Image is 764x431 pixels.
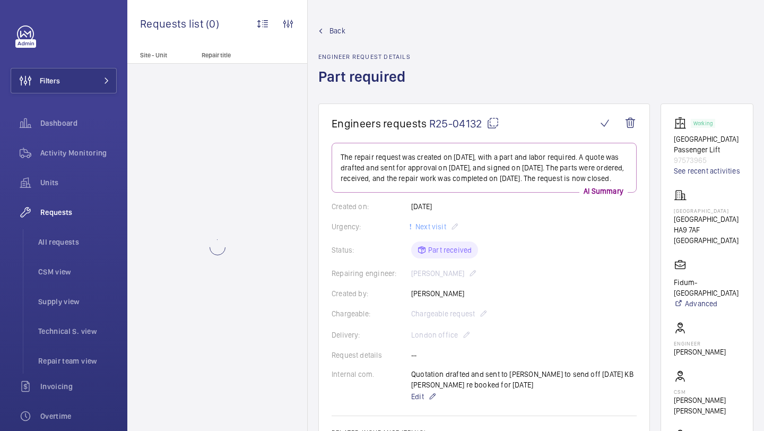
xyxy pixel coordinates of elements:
[674,208,740,214] p: [GEOGRAPHIC_DATA]
[40,177,117,188] span: Units
[140,17,206,30] span: Requests list
[40,75,60,86] span: Filters
[674,225,740,246] p: HA9 7AF [GEOGRAPHIC_DATA]
[329,25,345,36] span: Back
[38,356,117,366] span: Repair team view
[40,118,117,128] span: Dashboard
[674,298,740,309] a: Advanced
[40,381,117,392] span: Invoicing
[318,53,412,61] h2: Engineer request details
[579,186,628,196] p: AI Summary
[674,277,740,298] p: Fidum- [GEOGRAPHIC_DATA]
[674,389,740,395] p: CSM
[127,51,197,59] p: Site - Unit
[38,266,117,277] span: CSM view
[332,117,427,130] span: Engineers requests
[11,68,117,93] button: Filters
[40,148,117,158] span: Activity Monitoring
[38,237,117,247] span: All requests
[318,67,412,104] h1: Part required
[674,134,740,155] p: [GEOGRAPHIC_DATA] Passenger Lift
[341,152,628,184] p: The repair request was created on [DATE], with a part and labor required. A quote was drafted and...
[693,122,713,125] p: Working
[40,207,117,218] span: Requests
[38,326,117,337] span: Technical S. view
[429,117,499,130] span: R25-04132
[40,411,117,421] span: Overtime
[674,155,740,166] p: 97573965
[674,166,740,176] a: See recent activities
[202,51,272,59] p: Repair title
[674,117,691,130] img: elevator.svg
[674,340,726,347] p: Engineer
[411,391,424,402] span: Edit
[674,214,740,225] p: [GEOGRAPHIC_DATA]
[674,347,726,357] p: [PERSON_NAME]
[674,395,740,416] p: [PERSON_NAME] [PERSON_NAME]
[38,296,117,307] span: Supply view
